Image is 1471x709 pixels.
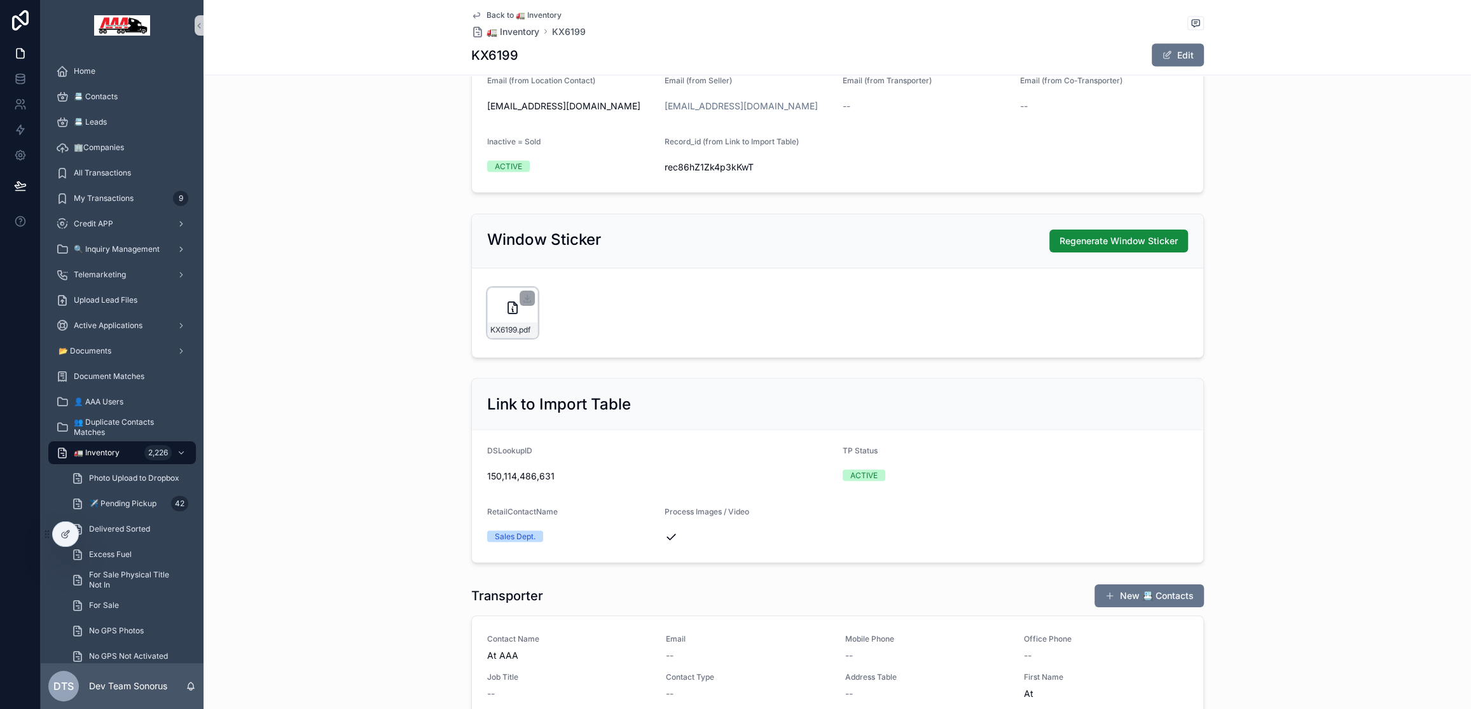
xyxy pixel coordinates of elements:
[487,672,651,682] span: Job Title
[64,619,196,642] a: No GPS Photos
[1020,100,1028,113] span: --
[89,524,150,534] span: Delivered Sorted
[665,161,832,174] span: rec86hZ1Zk4p3kKwT
[471,46,518,64] h1: KX6199
[74,142,124,153] span: 🏢Companies
[74,417,183,437] span: 👥 Duplicate Contacts Matches
[1024,649,1032,662] span: --
[64,492,196,515] a: ✈️ Pending Pickup42
[144,445,172,460] div: 2,226
[517,325,530,335] span: .pdf
[74,320,142,331] span: Active Applications
[487,25,539,38] span: 🚛 Inventory
[48,212,196,235] a: Credit APP
[74,244,160,254] span: 🔍 Inquiry Management
[74,219,113,229] span: Credit APP
[487,230,601,250] h2: Window Sticker
[843,446,878,455] span: TP Status
[74,270,126,280] span: Telemarketing
[487,649,651,662] span: At AAA
[48,111,196,134] a: 📇 Leads
[845,687,853,700] span: --
[471,10,562,20] a: Back to 🚛 Inventory
[64,543,196,566] a: Excess Fuel
[94,15,150,36] img: App logo
[843,100,850,113] span: --
[1060,235,1178,247] span: Regenerate Window Sticker
[843,76,932,85] span: Email (from Transporter)
[74,193,134,203] span: My Transactions
[48,187,196,210] a: My Transactions9
[74,117,107,127] span: 📇 Leads
[1024,634,1188,644] span: Office Phone
[665,137,799,146] span: Record_id (from Link to Import Table)
[487,100,655,113] span: [EMAIL_ADDRESS][DOMAIN_NAME]
[48,365,196,388] a: Document Matches
[48,238,196,261] a: 🔍 Inquiry Management
[48,162,196,184] a: All Transactions
[89,499,156,509] span: ✈️ Pending Pickup
[487,687,495,700] span: --
[74,448,120,458] span: 🚛 Inventory
[1095,584,1204,607] button: New 📇 Contacts
[1020,76,1122,85] span: Email (from Co-Transporter)
[666,649,673,662] span: --
[53,678,74,694] span: DTS
[487,10,562,20] span: Back to 🚛 Inventory
[64,645,196,668] a: No GPS Not Activated
[173,191,188,206] div: 9
[74,295,137,305] span: Upload Lead Files
[64,467,196,490] a: Photo Upload to Dropbox
[487,470,832,483] span: 150,114,486,631
[48,416,196,439] a: 👥 Duplicate Contacts Matches
[495,161,522,172] div: ACTIVE
[471,587,543,605] h1: Transporter
[1024,687,1188,700] span: At
[48,340,196,362] a: 📂 Documents
[552,25,586,38] a: KX6199
[74,371,144,382] span: Document Matches
[487,634,651,644] span: Contact Name
[845,634,1009,644] span: Mobile Phone
[48,60,196,83] a: Home
[665,507,749,516] span: Process Images / Video
[64,568,196,591] a: For Sale Physical Title Not In
[74,168,131,178] span: All Transactions
[74,66,95,76] span: Home
[48,289,196,312] a: Upload Lead Files
[89,600,119,610] span: For Sale
[171,496,188,511] div: 42
[48,390,196,413] a: 👤 AAA Users
[74,397,123,407] span: 👤 AAA Users
[89,473,179,483] span: Photo Upload to Dropbox
[48,263,196,286] a: Telemarketing
[487,137,541,146] span: Inactive = Sold
[64,594,196,617] a: For Sale
[666,672,830,682] span: Contact Type
[666,687,673,700] span: --
[59,346,111,356] span: 📂 Documents
[64,518,196,540] a: Delivered Sorted
[845,672,1009,682] span: Address Table
[41,51,204,663] div: scrollable content
[48,85,196,108] a: 📇 Contacts
[845,649,853,662] span: --
[89,549,132,560] span: Excess Fuel
[48,136,196,159] a: 🏢Companies
[48,314,196,337] a: Active Applications
[89,651,168,661] span: No GPS Not Activated
[487,76,595,85] span: Email (from Location Contact)
[495,531,535,542] div: Sales Dept.
[89,680,167,692] p: Dev Team Sonorus
[48,441,196,464] a: 🚛 Inventory2,226
[1049,230,1188,252] button: Regenerate Window Sticker
[74,92,118,102] span: 📇 Contacts
[850,470,878,481] div: ACTIVE
[665,76,732,85] span: Email (from Seller)
[1024,672,1188,682] span: First Name
[471,25,539,38] a: 🚛 Inventory
[1152,44,1204,67] button: Edit
[89,570,183,590] span: For Sale Physical Title Not In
